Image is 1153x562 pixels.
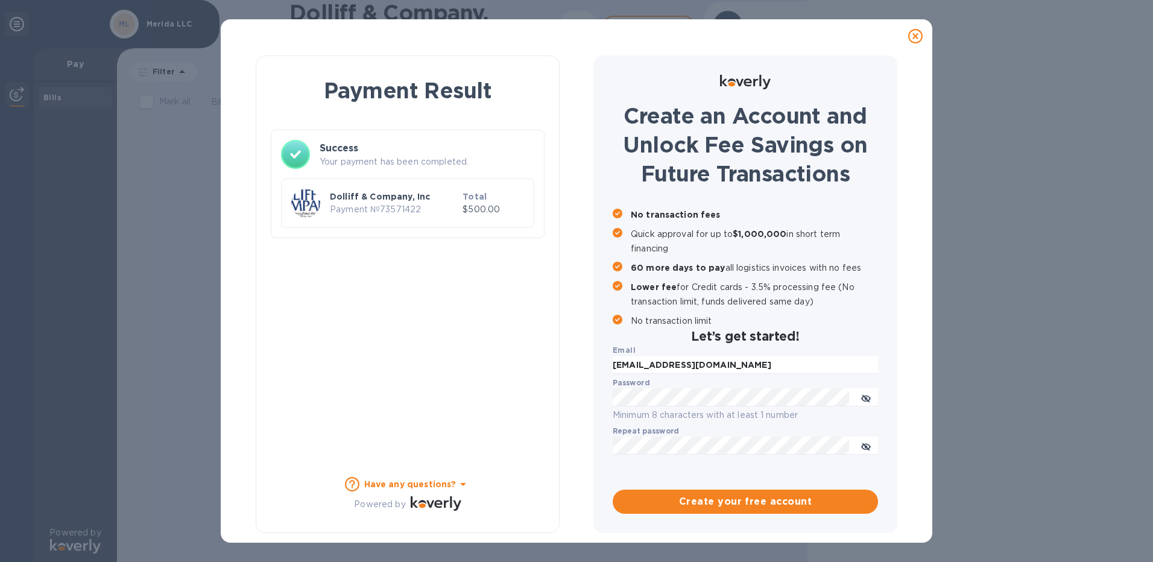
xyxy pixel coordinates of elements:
[631,314,878,328] p: No transaction limit
[631,260,878,275] p: all logistics invoices with no fees
[330,191,458,203] p: Dolliff & Company, Inc
[364,479,456,489] b: Have any questions?
[613,408,878,422] p: Minimum 8 characters with at least 1 number
[631,210,721,219] b: No transaction fees
[631,282,677,292] b: Lower fee
[733,229,786,239] b: $1,000,000
[854,434,878,458] button: toggle password visibility
[613,101,878,188] h1: Create an Account and Unlock Fee Savings on Future Transactions
[330,203,458,216] p: Payment № 73571422
[411,496,461,511] img: Logo
[854,385,878,409] button: toggle password visibility
[631,227,878,256] p: Quick approval for up to in short term financing
[613,428,679,435] label: Repeat password
[463,192,487,201] b: Total
[613,380,649,387] label: Password
[631,280,878,309] p: for Credit cards - 3.5% processing fee (No transaction limit, funds delivered same day)
[320,156,534,168] p: Your payment has been completed.
[463,203,524,216] p: $500.00
[320,141,534,156] h3: Success
[613,356,878,374] input: Enter email address
[622,494,868,509] span: Create your free account
[613,490,878,514] button: Create your free account
[276,75,540,106] h1: Payment Result
[720,75,771,89] img: Logo
[631,263,725,273] b: 60 more days to pay
[354,498,405,511] p: Powered by
[613,329,878,344] h2: Let’s get started!
[613,346,636,355] b: Email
